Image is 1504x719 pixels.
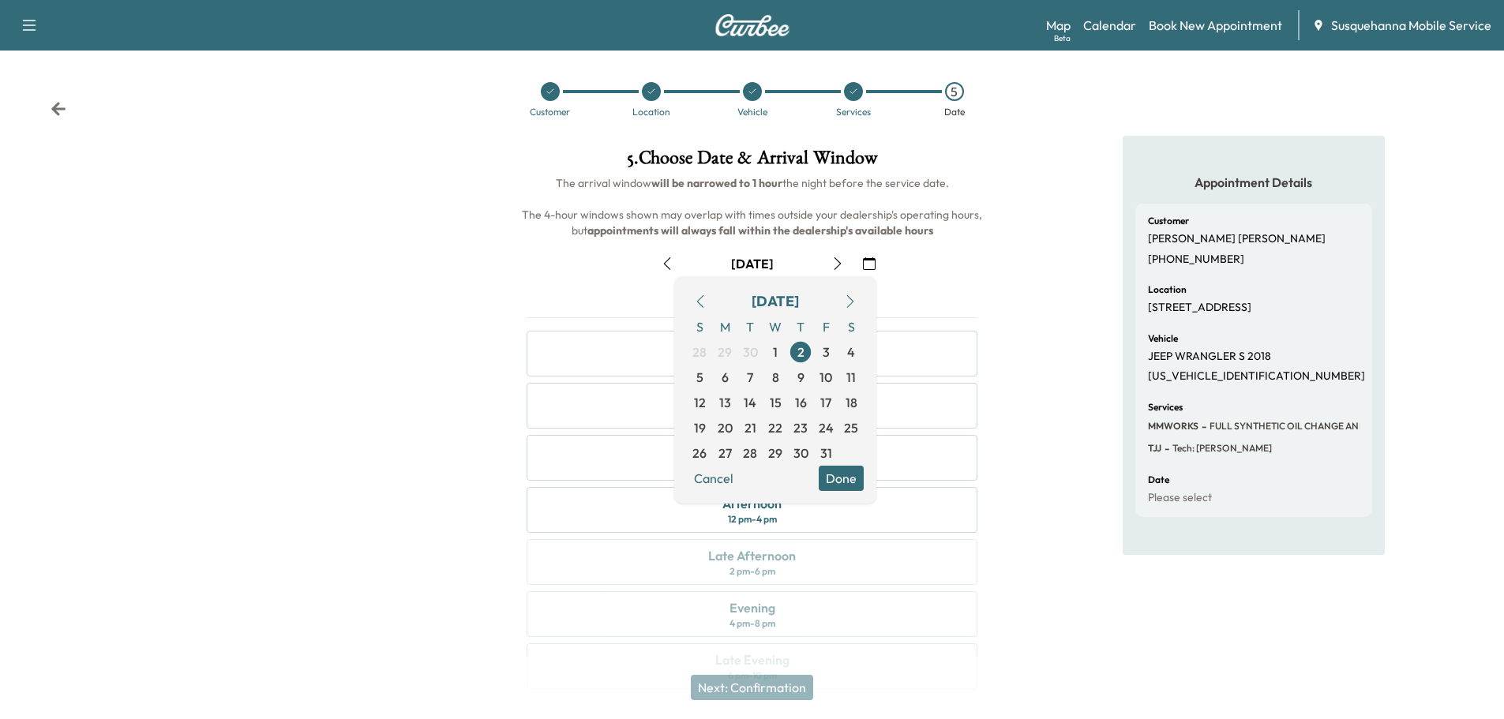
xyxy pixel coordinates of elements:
[747,368,753,387] span: 7
[1148,285,1187,294] h6: Location
[819,418,834,437] span: 24
[768,444,782,462] span: 29
[1148,369,1365,384] p: [US_VEHICLE_IDENTIFICATION_NUMBER]
[714,14,790,36] img: Curbee Logo
[819,466,864,491] button: Done
[1083,16,1136,35] a: Calendar
[1161,440,1169,456] span: -
[768,418,782,437] span: 22
[813,314,838,339] span: F
[722,368,729,387] span: 6
[847,343,855,361] span: 4
[587,223,933,238] b: appointments will always fall within the dealership's available hours
[846,368,856,387] span: 11
[1169,442,1272,455] span: Tech: Jay J
[1198,418,1206,434] span: -
[1054,32,1071,44] div: Beta
[737,314,763,339] span: T
[718,418,733,437] span: 20
[1149,16,1282,35] a: Book New Appointment
[1148,403,1183,412] h6: Services
[696,368,703,387] span: 5
[719,393,731,412] span: 13
[763,314,788,339] span: W
[1148,350,1271,364] p: JEEP WRANGLER S 2018
[743,444,757,462] span: 28
[687,466,741,491] button: Cancel
[728,513,777,526] div: 12 pm - 4 pm
[795,393,807,412] span: 16
[514,148,990,175] h1: 5 . Choose Date & Arrival Window
[838,314,864,339] span: S
[718,444,732,462] span: 27
[793,444,808,462] span: 30
[694,418,706,437] span: 19
[692,444,707,462] span: 26
[718,343,732,361] span: 29
[1148,442,1161,455] span: TJJ
[731,255,774,272] div: [DATE]
[1148,334,1178,343] h6: Vehicle
[1135,174,1372,191] h5: Appointment Details
[530,107,570,117] div: Customer
[770,393,782,412] span: 15
[694,393,706,412] span: 12
[1046,16,1071,35] a: MapBeta
[737,107,767,117] div: Vehicle
[1331,16,1491,35] span: Susquehanna Mobile Service
[1148,301,1251,315] p: [STREET_ADDRESS]
[793,418,808,437] span: 23
[836,107,871,117] div: Services
[522,176,985,238] span: The arrival window the night before the service date. The 4-hour windows shown may overlap with t...
[651,176,782,190] b: will be narrowed to 1 hour
[820,368,832,387] span: 10
[632,107,670,117] div: Location
[773,343,778,361] span: 1
[712,314,737,339] span: M
[788,314,813,339] span: T
[846,393,857,412] span: 18
[823,343,830,361] span: 3
[844,418,858,437] span: 25
[1148,475,1169,485] h6: Date
[687,314,712,339] span: S
[692,343,707,361] span: 28
[797,368,805,387] span: 9
[752,290,799,313] div: [DATE]
[945,82,964,101] div: 5
[1148,491,1212,505] p: Please select
[51,101,66,117] div: Back
[944,107,965,117] div: Date
[743,343,758,361] span: 30
[772,368,779,387] span: 8
[820,393,831,412] span: 17
[1148,253,1244,267] p: [PHONE_NUMBER]
[820,444,832,462] span: 31
[1148,232,1326,246] p: [PERSON_NAME] [PERSON_NAME]
[744,393,756,412] span: 14
[1148,216,1189,226] h6: Customer
[744,418,756,437] span: 21
[797,343,805,361] span: 2
[1148,420,1198,433] span: MMWORKS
